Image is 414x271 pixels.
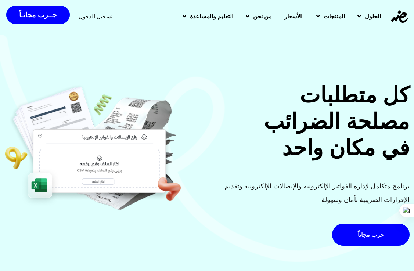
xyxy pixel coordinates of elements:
[6,6,69,24] a: جــرب مجانـاً
[79,14,112,19] a: تسجيل الدخول
[212,180,410,207] p: برنامج متكامل لإدارة الفواتير الإلكترونية والإيصالات الإلكترونية وتقديم الإقرارات الضريبية بأمان ...
[324,12,345,21] span: المنتجات
[309,7,350,26] a: المنتجات
[238,7,277,26] a: من نحن
[19,11,57,18] span: جــرب مجانـاً
[190,12,233,21] span: التعليم والمساعدة
[332,224,410,246] a: جرب مجاناً
[212,82,410,161] h2: كل متطلبات مصلحة الضرائب في مكان واحد
[350,7,386,26] a: الحلول
[175,7,238,26] a: التعليم والمساعدة
[358,232,384,238] span: جرب مجاناً
[391,10,407,23] img: eDariba
[365,12,381,21] span: الحلول
[284,12,302,21] span: الأسعار
[277,7,309,26] a: الأسعار
[253,12,272,21] span: من نحن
